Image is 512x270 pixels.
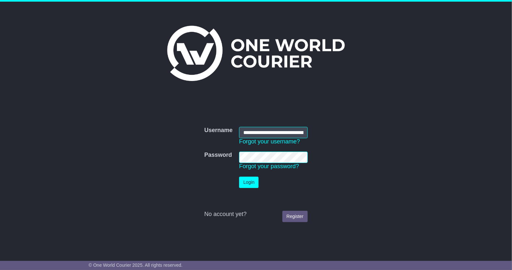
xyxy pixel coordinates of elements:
a: Forgot your username? [239,138,300,145]
label: Username [204,127,233,134]
button: Login [239,177,259,188]
span: © One World Courier 2025. All rights reserved. [88,263,182,268]
label: Password [204,152,232,159]
a: Forgot your password? [239,163,299,169]
div: No account yet? [204,211,308,218]
a: Register [282,211,308,222]
img: One World [167,26,345,81]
